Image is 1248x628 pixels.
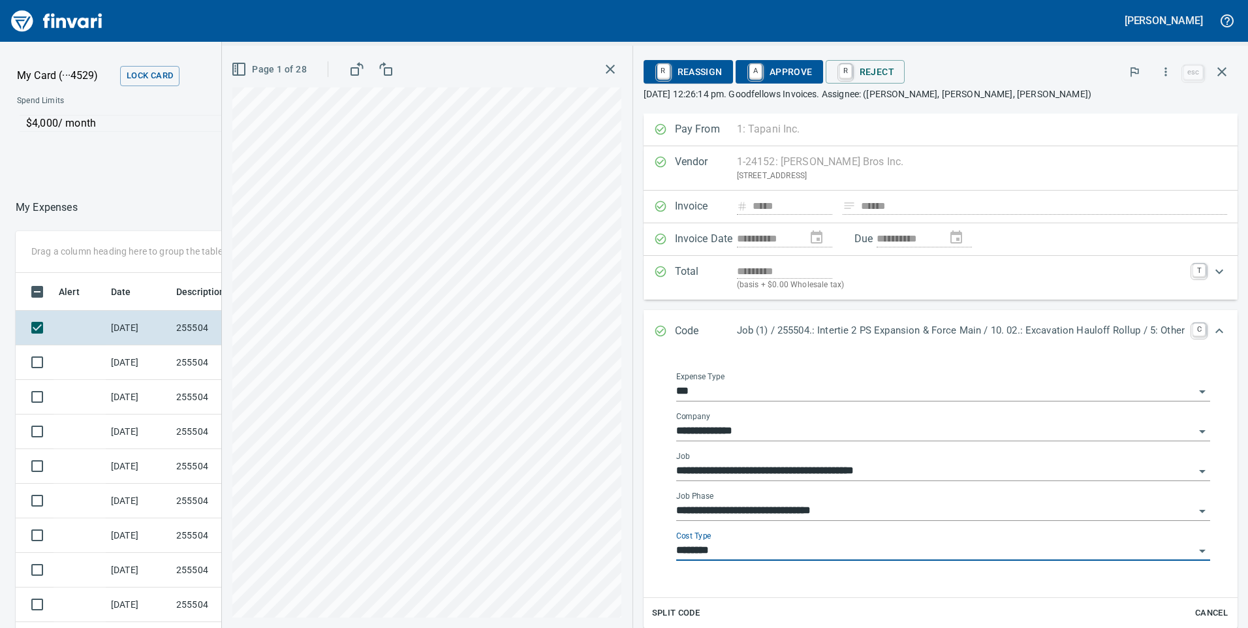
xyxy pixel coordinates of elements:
[644,310,1238,353] div: Expand
[106,415,171,449] td: [DATE]
[749,64,762,78] a: A
[1193,264,1206,277] a: T
[1180,56,1238,87] span: Close invoice
[26,116,435,131] p: $4,000 / month
[106,311,171,345] td: [DATE]
[106,449,171,484] td: [DATE]
[676,452,690,460] label: Job
[8,5,106,37] img: Finvari
[644,60,733,84] button: RReassign
[737,323,1185,338] p: Job (1) / 255504.: Intertie 2 PS Expansion & Force Main / 10. 02.: Excavation Hauloff Rollup / 5:...
[16,200,78,215] p: My Expenses
[1193,502,1211,520] button: Open
[106,518,171,553] td: [DATE]
[826,60,905,84] button: RReject
[171,553,289,588] td: 255504
[1121,10,1206,31] button: [PERSON_NAME]
[1120,57,1149,86] button: Flag
[31,245,223,258] p: Drag a column heading here to group the table
[176,284,225,300] span: Description
[106,553,171,588] td: [DATE]
[1194,606,1229,621] span: Cancel
[676,492,713,500] label: Job Phase
[676,532,711,540] label: Cost Type
[649,603,704,623] button: Split Code
[106,380,171,415] td: [DATE]
[1151,57,1180,86] button: More
[675,323,737,340] p: Code
[127,69,173,84] span: Lock Card
[676,373,725,381] label: Expense Type
[675,264,737,292] p: Total
[16,200,78,215] nav: breadcrumb
[106,484,171,518] td: [DATE]
[839,64,852,78] a: R
[657,64,670,78] a: R
[1183,65,1203,80] a: esc
[59,284,80,300] span: Alert
[1193,323,1206,336] a: C
[1193,462,1211,480] button: Open
[736,60,823,84] button: AApprove
[111,284,131,300] span: Date
[171,588,289,622] td: 255504
[171,449,289,484] td: 255504
[171,311,289,345] td: 255504
[1125,14,1203,27] h5: [PERSON_NAME]
[737,279,1185,292] p: (basis + $0.00 Wholesale tax)
[171,380,289,415] td: 255504
[171,484,289,518] td: 255504
[106,588,171,622] td: [DATE]
[654,61,723,83] span: Reassign
[1191,603,1232,623] button: Cancel
[120,66,179,86] button: Lock Card
[234,61,307,78] span: Page 1 of 28
[106,345,171,380] td: [DATE]
[17,68,115,84] p: My Card (···4529)
[652,606,700,621] span: Split Code
[171,345,289,380] td: 255504
[111,284,148,300] span: Date
[17,95,253,108] span: Spend Limits
[644,256,1238,300] div: Expand
[171,415,289,449] td: 255504
[676,413,710,420] label: Company
[1193,422,1211,441] button: Open
[644,87,1238,101] p: [DATE] 12:26:14 pm. Goodfellows Invoices. Assignee: ([PERSON_NAME], [PERSON_NAME], [PERSON_NAME])
[171,518,289,553] td: 255504
[746,61,813,83] span: Approve
[1193,383,1211,401] button: Open
[7,132,444,145] p: Online allowed
[836,61,894,83] span: Reject
[176,284,242,300] span: Description
[228,57,312,82] button: Page 1 of 28
[59,284,97,300] span: Alert
[1193,542,1211,560] button: Open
